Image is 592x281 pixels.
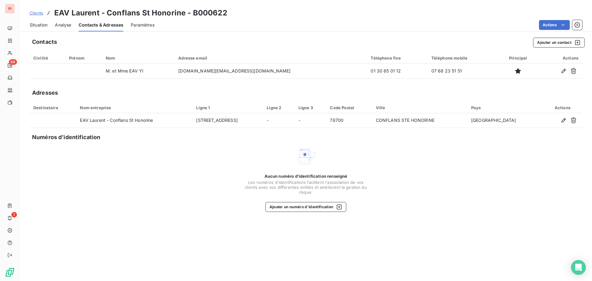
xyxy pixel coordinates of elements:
td: [STREET_ADDRESS] [192,113,263,128]
div: Ville [376,105,464,110]
td: M. et Mme EAV YI [102,64,175,78]
img: Empty state [296,147,316,166]
span: Clients [30,10,43,15]
div: Adresse email [178,56,363,60]
img: Logo LeanPay [5,267,15,277]
div: Nom [106,56,171,60]
td: - [295,113,327,128]
div: Actions [542,56,578,60]
button: Actions [539,20,570,30]
span: Paramètres [131,22,154,28]
div: Pays [471,105,539,110]
h3: EAV Laurent - Conflans St Honorine - B000622 [54,7,227,19]
a: Clients [30,10,43,16]
div: Principal [501,56,535,60]
div: Civilité [33,56,62,60]
div: Ligne 3 [298,105,323,110]
button: Ajouter un contact [533,38,585,48]
h5: Numéros d’identification [32,133,101,142]
div: Code Postal [330,105,368,110]
button: Ajouter un numéro d’identification [265,202,347,212]
td: 78700 [326,113,372,128]
h5: Contacts [32,38,57,46]
span: Aucun numéro d’identification renseigné [265,174,347,179]
div: Prénom [69,56,98,60]
span: 68 [9,59,17,65]
div: PI [5,4,15,14]
div: Actions [547,105,578,110]
span: Situation [30,22,47,28]
td: [GEOGRAPHIC_DATA] [467,113,543,128]
div: Destinataire [33,105,72,110]
span: Analyse [55,22,71,28]
td: [DOMAIN_NAME][EMAIL_ADDRESS][DOMAIN_NAME] [175,64,367,78]
div: Téléphone fixe [371,56,424,60]
span: Les numéros d'identifications facilitent l'association de vos clients avec vos différentes entité... [244,180,368,195]
div: Ligne 2 [267,105,291,110]
td: 07 68 23 51 51 [428,64,498,78]
td: EAV Laurent - Conflans St Honorine [76,113,192,128]
div: Open Intercom Messenger [571,260,586,275]
td: - [263,113,295,128]
span: 1 [11,212,17,217]
div: Téléphone mobile [431,56,494,60]
td: 01 30 65 01 12 [367,64,427,78]
h5: Adresses [32,89,58,97]
span: Contacts & Adresses [79,22,123,28]
div: Nom entreprise [80,105,189,110]
td: CONFLANS STE HONORINE [372,113,467,128]
div: Ligne 1 [196,105,259,110]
